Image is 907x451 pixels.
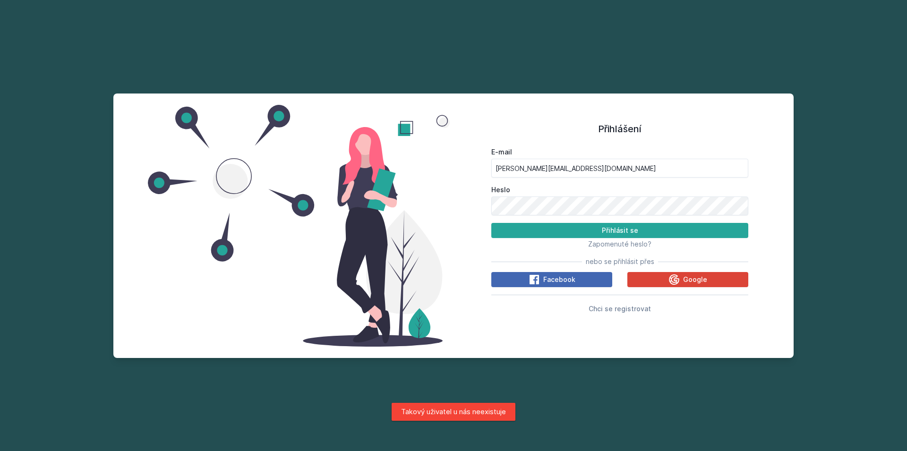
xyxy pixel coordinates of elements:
button: Přihlásit se [491,223,748,238]
span: Zapomenuté heslo? [588,240,651,248]
label: E-mail [491,147,748,157]
input: Tvoje e-mailová adresa [491,159,748,178]
label: Heslo [491,185,748,195]
button: Google [627,272,748,287]
span: nebo se přihlásit přes [586,257,654,266]
button: Facebook [491,272,612,287]
button: Chci se registrovat [589,303,651,314]
h1: Přihlášení [491,122,748,136]
span: Google [683,275,707,284]
span: Chci se registrovat [589,305,651,313]
span: Facebook [543,275,575,284]
div: Takový uživatel u nás neexistuje [392,403,515,421]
